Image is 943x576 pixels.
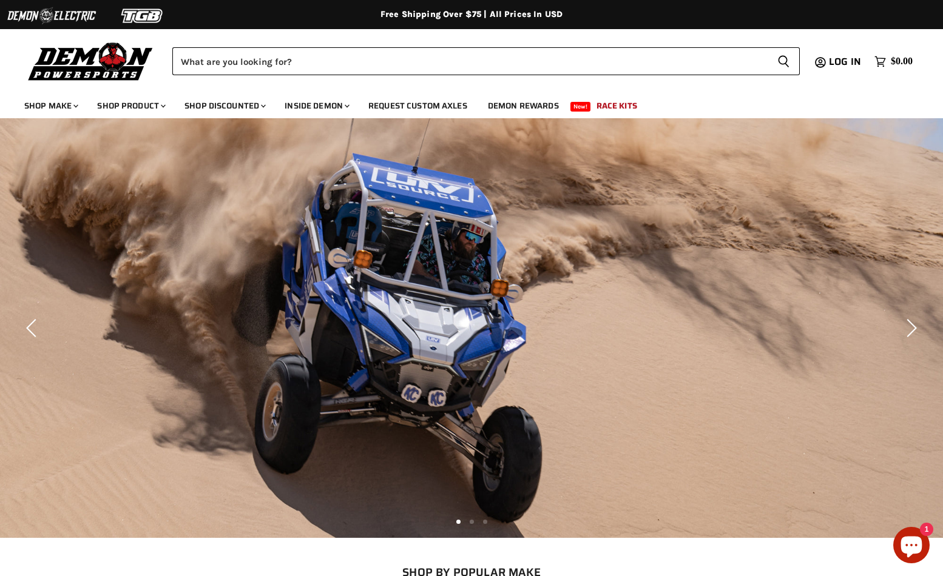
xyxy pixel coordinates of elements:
[470,520,474,524] li: Page dot 2
[97,4,188,27] img: TGB Logo 2
[15,93,86,118] a: Shop Make
[570,102,591,112] span: New!
[24,39,157,82] img: Demon Powersports
[456,520,461,524] li: Page dot 1
[897,316,922,340] button: Next
[823,56,868,67] a: Log in
[172,47,800,75] form: Product
[483,520,487,524] li: Page dot 3
[275,93,357,118] a: Inside Demon
[21,316,46,340] button: Previous
[891,56,913,67] span: $0.00
[359,93,476,118] a: Request Custom Axles
[479,93,568,118] a: Demon Rewards
[829,54,861,69] span: Log in
[6,4,97,27] img: Demon Electric Logo 2
[15,89,910,118] ul: Main menu
[587,93,646,118] a: Race Kits
[172,47,768,75] input: Search
[768,47,800,75] button: Search
[88,93,173,118] a: Shop Product
[868,53,919,70] a: $0.00
[175,93,273,118] a: Shop Discounted
[890,527,933,566] inbox-online-store-chat: Shopify online store chat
